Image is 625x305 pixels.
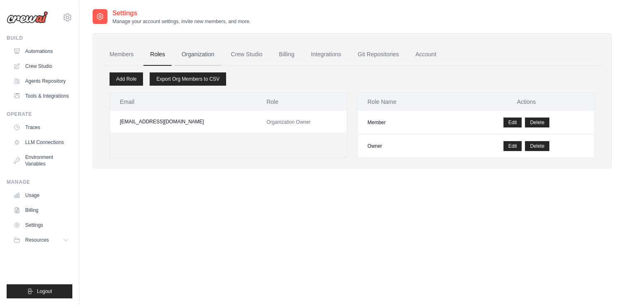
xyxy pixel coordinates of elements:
a: Edit [503,118,522,127]
th: Role [257,93,347,111]
a: Roles [143,43,172,66]
th: Email [110,93,257,111]
th: Role Name [358,93,458,111]
th: Actions [458,93,594,111]
span: Organization Owner [267,119,311,125]
a: Environment Variables [10,151,72,171]
a: Members [103,43,140,66]
td: [EMAIL_ADDRESS][DOMAIN_NAME] [110,111,257,132]
a: Edit [503,141,522,151]
a: Integrations [304,43,348,66]
a: Organization [175,43,221,66]
a: Agents Repository [10,74,72,88]
a: Traces [10,121,72,134]
button: Resources [10,233,72,247]
a: Crew Studio [10,60,72,73]
button: Delete [525,141,549,151]
button: Delete [525,118,549,127]
img: Logo [7,11,48,24]
div: Operate [7,111,72,118]
h2: Settings [112,8,250,18]
a: Export Org Members to CSV [150,72,226,86]
a: Account [409,43,443,66]
div: Build [7,35,72,41]
a: Crew Studio [224,43,269,66]
td: Member [358,111,458,134]
a: Git Repositories [351,43,406,66]
a: Settings [10,219,72,232]
a: Tools & Integrations [10,89,72,103]
span: Logout [37,288,52,295]
a: LLM Connections [10,136,72,149]
span: Resources [25,237,49,243]
button: Logout [7,284,72,298]
a: Add Role [110,72,143,86]
p: Manage your account settings, invite new members, and more. [112,18,250,25]
td: Owner [358,134,458,158]
a: Automations [10,45,72,58]
a: Billing [272,43,301,66]
div: Manage [7,179,72,185]
a: Billing [10,204,72,217]
a: Usage [10,189,72,202]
